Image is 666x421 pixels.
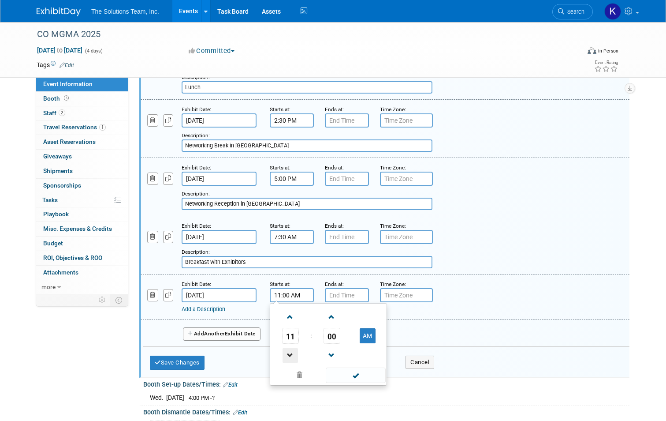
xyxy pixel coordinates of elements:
[223,382,238,388] a: Edit
[212,395,215,401] span: ?
[360,328,376,343] button: AM
[36,251,128,265] a: ROI, Objectives & ROO
[380,165,406,171] small: Time Zone:
[36,150,128,164] a: Giveaways
[186,46,238,56] button: Committed
[36,237,128,251] a: Budget
[204,331,225,337] span: Another
[233,410,247,416] a: Edit
[43,153,72,160] span: Giveaways
[143,406,629,417] div: Booth Dismantle Dates/Times:
[270,223,290,229] small: Starts at:
[380,106,406,113] small: Time Zone:
[42,196,58,203] span: Tasks
[270,288,314,302] input: Start Time
[36,135,128,149] a: Asset Reservations
[182,191,210,197] small: Description:
[270,281,290,287] small: Starts at:
[325,281,344,287] small: Ends at:
[43,95,71,102] span: Booth
[324,328,340,344] span: Pick Minute
[43,182,81,189] span: Sponsorships
[150,393,166,402] td: Wed.
[36,179,128,193] a: Sponsorships
[588,47,596,54] img: Format-Inperson.png
[43,269,78,276] span: Attachments
[182,223,211,229] small: Exhibit Date:
[270,113,314,128] input: Start Time
[270,165,290,171] small: Starts at:
[166,393,184,402] td: [DATE]
[380,172,433,186] input: Time Zone
[37,60,74,69] td: Tags
[182,306,225,312] a: Add a Description
[182,288,257,302] input: Date
[43,80,93,87] span: Event Information
[99,124,106,131] span: 1
[182,139,432,152] input: Description
[552,4,593,19] a: Search
[34,26,569,42] div: CO MGMA 2025
[43,240,63,247] span: Budget
[182,113,257,128] input: Date
[325,172,369,186] input: End Time
[380,281,406,287] small: Time Zone:
[43,167,73,174] span: Shipments
[36,222,128,236] a: Misc. Expenses & Credits
[270,230,314,244] input: Start Time
[325,288,369,302] input: End Time
[282,305,299,328] a: Increment Hour
[37,8,81,16] img: ExhibitDay
[189,395,215,401] span: 4:00 PM -
[325,230,369,244] input: End Time
[272,369,327,382] a: Clear selection
[36,164,128,178] a: Shipments
[36,280,128,294] a: more
[95,294,110,306] td: Personalize Event Tab Strip
[36,106,128,120] a: Staff2
[36,193,128,207] a: Tasks
[182,106,211,113] small: Exhibit Date:
[325,113,369,128] input: End Time
[36,207,128,222] a: Playbook
[325,223,344,229] small: Ends at:
[41,283,56,290] span: more
[324,344,340,366] a: Decrement Minute
[182,165,211,171] small: Exhibit Date:
[43,210,69,218] span: Playbook
[36,77,128,91] a: Event Information
[532,46,618,59] div: Event Format
[43,109,65,117] span: Staff
[182,81,432,94] input: Description
[36,120,128,135] a: Travel Reservations1
[282,344,299,366] a: Decrement Hour
[59,109,65,116] span: 2
[309,328,313,344] td: :
[182,198,432,210] input: Description
[594,60,618,65] div: Event Rating
[183,327,260,341] button: AddAnotherExhibit Date
[282,328,299,344] span: Pick Hour
[325,165,344,171] small: Ends at:
[182,256,432,268] input: Description
[380,288,433,302] input: Time Zone
[380,230,433,244] input: Time Zone
[43,225,112,232] span: Misc. Expenses & Credits
[36,266,128,280] a: Attachments
[380,223,406,229] small: Time Zone:
[43,138,96,145] span: Asset Reservations
[84,48,103,54] span: (4 days)
[182,172,257,186] input: Date
[182,230,257,244] input: Date
[182,132,210,139] small: Description:
[182,281,211,287] small: Exhibit Date:
[150,356,205,370] button: Save Changes
[182,249,210,255] small: Description:
[36,92,128,106] a: Booth
[406,356,434,369] button: Cancel
[62,95,71,101] span: Booth not reserved yet
[325,370,386,382] a: Done
[143,378,629,389] div: Booth Set-up Dates/Times:
[564,8,584,15] span: Search
[325,106,344,113] small: Ends at:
